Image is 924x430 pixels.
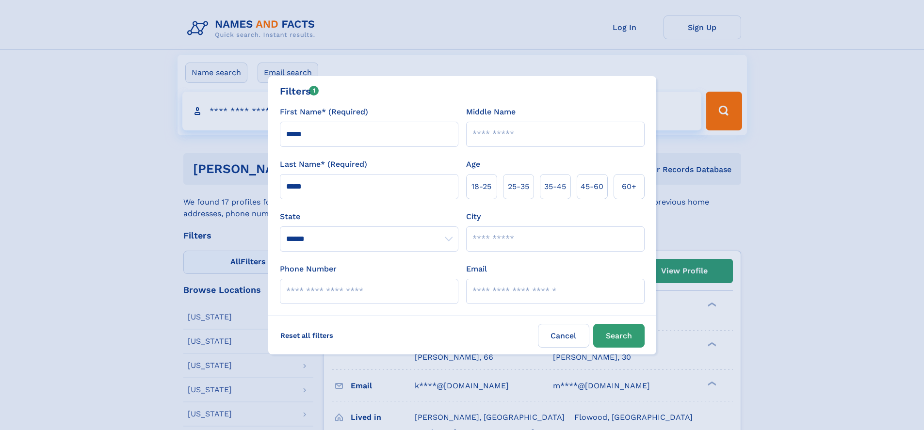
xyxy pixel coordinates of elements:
label: Reset all filters [274,324,340,347]
label: Email [466,263,487,275]
label: State [280,211,458,223]
label: Phone Number [280,263,337,275]
label: Age [466,159,480,170]
span: 35‑45 [544,181,566,192]
label: City [466,211,481,223]
button: Search [593,324,645,348]
span: 18‑25 [471,181,491,192]
div: Filters [280,84,319,98]
label: Middle Name [466,106,516,118]
span: 45‑60 [581,181,603,192]
span: 60+ [622,181,636,192]
label: First Name* (Required) [280,106,368,118]
label: Cancel [538,324,589,348]
label: Last Name* (Required) [280,159,367,170]
span: 25‑35 [508,181,529,192]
